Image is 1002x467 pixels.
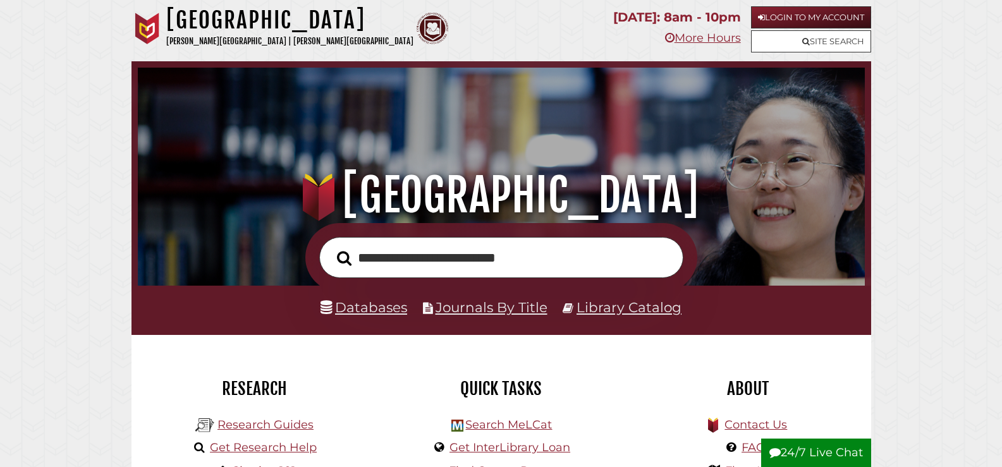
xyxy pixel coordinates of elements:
[742,440,771,454] a: FAQs
[166,6,413,34] h1: [GEOGRAPHIC_DATA]
[141,378,369,399] h2: Research
[321,299,407,315] a: Databases
[195,416,214,435] img: Hekman Library Logo
[131,13,163,44] img: Calvin University
[634,378,862,399] h2: About
[388,378,615,399] h2: Quick Tasks
[449,440,570,454] a: Get InterLibrary Loan
[331,247,358,270] button: Search
[166,34,413,49] p: [PERSON_NAME][GEOGRAPHIC_DATA] | [PERSON_NAME][GEOGRAPHIC_DATA]
[613,6,741,28] p: [DATE]: 8am - 10pm
[451,420,463,432] img: Hekman Library Logo
[724,418,787,432] a: Contact Us
[217,418,314,432] a: Research Guides
[152,167,849,223] h1: [GEOGRAPHIC_DATA]
[417,13,448,44] img: Calvin Theological Seminary
[751,6,871,28] a: Login to My Account
[577,299,681,315] a: Library Catalog
[210,440,317,454] a: Get Research Help
[665,31,741,45] a: More Hours
[337,250,351,266] i: Search
[751,30,871,52] a: Site Search
[465,418,552,432] a: Search MeLCat
[436,299,547,315] a: Journals By Title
